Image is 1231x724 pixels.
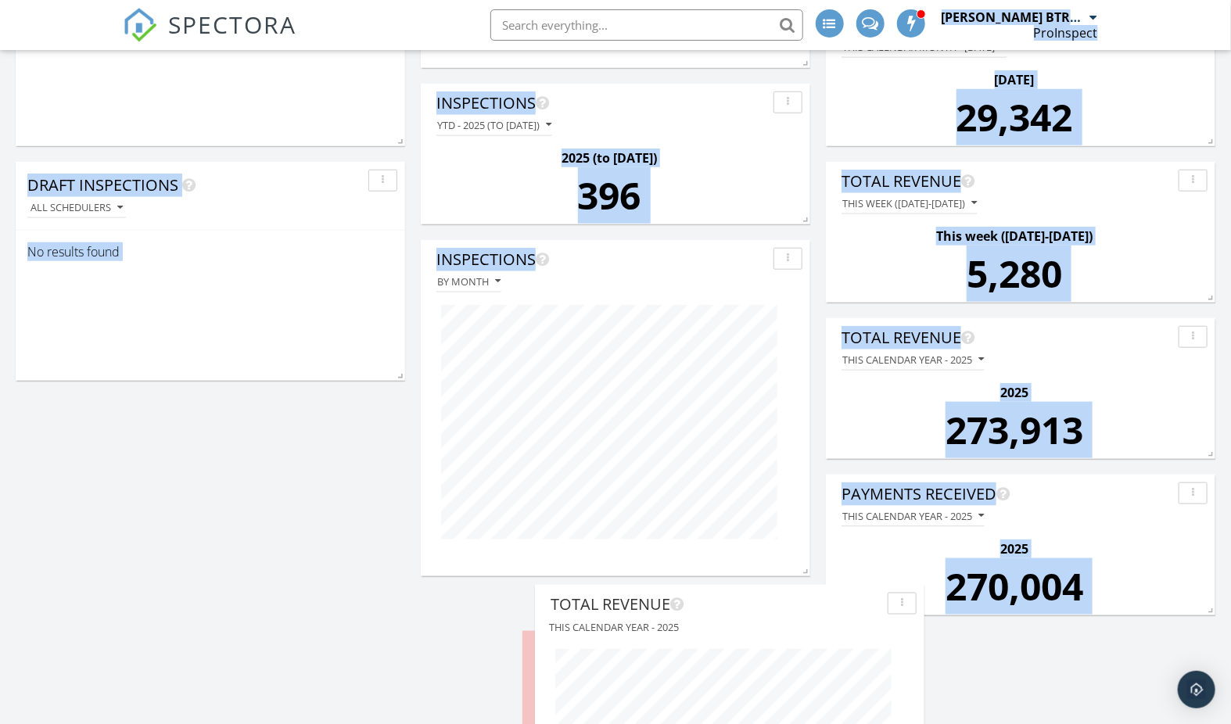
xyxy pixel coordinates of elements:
[942,9,1086,25] div: [PERSON_NAME] BTR# 43777
[842,511,984,521] div: This calendar year - 2025
[437,276,501,287] div: By month
[436,115,552,136] button: YTD - 2025 (to [DATE])
[842,326,1172,349] div: Total Revenue
[123,8,157,42] img: The Best Home Inspection Software - Spectora
[846,70,1183,89] div: [DATE]
[842,482,1172,506] div: Payments Received
[27,174,178,195] span: Draft Inspections
[490,9,803,41] input: Search everything...
[31,203,123,213] div: All schedulers
[846,89,1183,155] td: 29341.5
[441,149,777,167] div: 2025 (to [DATE])
[842,198,977,209] div: This week ([DATE]-[DATE])
[1034,25,1098,41] div: ProInspect
[551,593,881,616] div: Total Revenue
[846,539,1183,558] div: 2025
[846,558,1183,624] td: 270003.8
[436,91,767,115] div: Inspections
[27,198,126,219] button: All schedulers
[441,167,777,233] td: 396
[123,21,296,54] a: SPECTORA
[16,231,405,273] div: No results found
[842,506,985,527] button: This calendar year - 2025
[436,271,501,292] button: By month
[846,227,1183,246] div: This week ([DATE]-[DATE])
[846,402,1183,468] td: 273913.3
[842,193,978,214] button: This week ([DATE]-[DATE])
[846,246,1183,311] td: 5280.0
[846,383,1183,402] div: 2025
[842,349,985,371] button: This calendar year - 2025
[437,120,551,131] div: YTD - 2025 (to [DATE])
[168,8,296,41] span: SPECTORA
[436,248,767,271] div: Inspections
[842,170,1172,193] div: Total Revenue
[1178,671,1215,708] div: Open Intercom Messenger
[842,354,984,365] div: This calendar year - 2025
[842,41,1007,52] div: This calendar month - [DATE]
